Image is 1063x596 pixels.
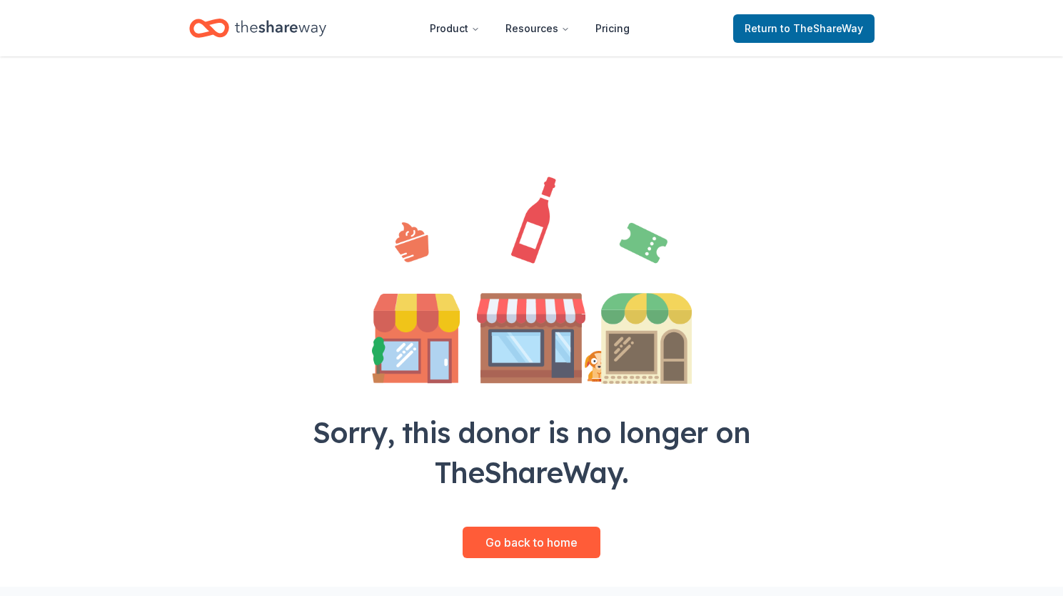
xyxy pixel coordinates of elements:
[189,11,326,45] a: Home
[418,11,641,45] nav: Main
[494,14,581,43] button: Resources
[418,14,491,43] button: Product
[733,14,875,43] a: Returnto TheShareWay
[584,14,641,43] a: Pricing
[745,20,863,37] span: Return
[780,22,863,34] span: to TheShareWay
[372,177,692,384] img: Illustration for landing page
[281,412,783,492] div: Sorry, this donor is no longer on TheShareWay.
[463,527,600,558] a: Go back to home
